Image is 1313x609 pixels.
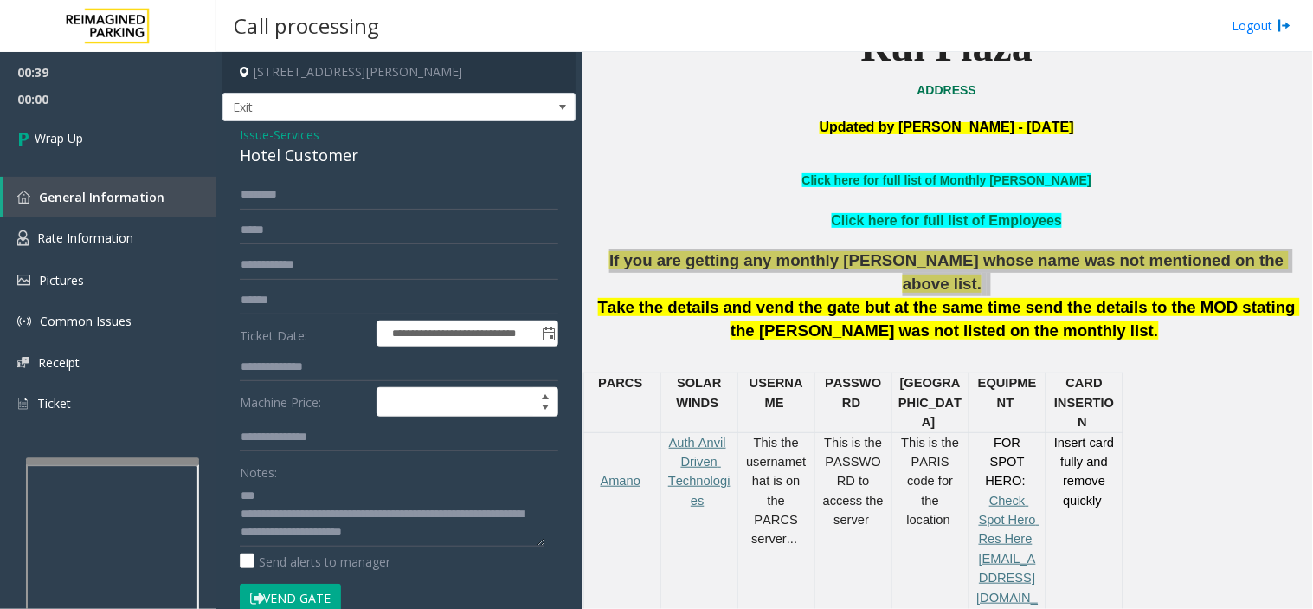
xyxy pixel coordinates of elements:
[598,376,642,390] span: PARCS
[240,553,390,571] label: Send alerts to manager
[669,436,726,450] a: Auth Anvil
[37,395,71,411] span: Ticket
[17,314,31,328] img: 'icon'
[40,313,132,329] span: Common Issues
[39,272,84,288] span: Pictures
[269,126,319,143] span: -
[986,436,1028,489] span: FOR SPOT HERO:
[39,189,164,205] span: General Information
[240,126,269,144] span: Issue
[533,388,557,402] span: Increase value
[240,144,558,167] div: Hotel Customer
[750,376,803,409] span: USERNAME
[225,4,388,47] h3: Call processing
[3,177,216,217] a: General Information
[222,52,576,93] h4: [STREET_ADDRESS][PERSON_NAME]
[1154,321,1158,340] span: .
[852,396,861,410] span: D
[825,376,881,409] span: PASSWOR
[668,455,731,508] a: Driven Technologies
[609,251,1289,293] span: If you are getting any monthly [PERSON_NAME] whose name was not mentioned on the above list.
[240,457,277,482] label: Notes:
[235,321,372,347] label: Ticket Date:
[1233,16,1291,35] a: Logout
[17,191,30,204] img: 'icon'
[533,402,557,416] span: Decrease value
[832,213,1063,228] a: Click here for full list of Employees
[17,396,29,411] img: 'icon'
[274,126,319,144] span: Services
[802,173,1091,187] a: Click here for full list of Monthly [PERSON_NAME]
[978,376,1037,409] span: EQUIPMENT
[37,230,133,246] span: Rate Information
[898,376,962,429] span: [GEOGRAPHIC_DATA]
[17,275,30,286] img: 'icon'
[1054,436,1117,508] span: Insert card fully and remove quickly
[823,436,887,528] span: This is the PASSWORD to access the server
[1278,16,1291,35] img: logout
[17,357,29,368] img: 'icon'
[223,94,505,121] span: Exit
[677,376,725,409] span: SOLAR WINDS
[38,354,80,371] span: Receipt
[601,474,640,488] a: Amano
[17,230,29,246] img: 'icon'
[598,298,1301,340] span: Take the details and vend the gate but at the same time send the details to the MOD stating the [...
[1054,376,1114,429] span: CARD INSERTION
[746,436,802,469] span: This the username
[861,23,1033,69] b: Rui Plaza
[235,387,372,417] label: Machine Price:
[35,129,83,147] span: Wrap Up
[751,455,806,547] span: that is on the PARCS server...
[902,436,963,528] span: This is the PARIS code for the location
[979,494,1039,547] a: Check Spot Hero Res Here
[917,83,976,97] a: ADDRESS
[820,120,1074,134] span: Updated by [PERSON_NAME] - [DATE]
[538,321,557,346] span: Toggle popup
